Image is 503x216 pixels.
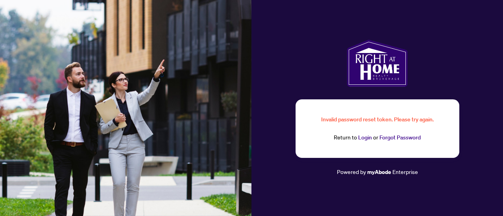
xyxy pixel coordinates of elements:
a: myAbode [367,168,391,176]
span: Powered by [337,168,366,175]
div: Invalid password reset token. Please try again. [314,115,440,124]
a: Login [358,134,372,141]
span: Enterprise [392,168,418,175]
img: ma-logo [347,40,408,87]
a: Forgot Password [379,134,421,141]
div: Return to or [314,133,440,142]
